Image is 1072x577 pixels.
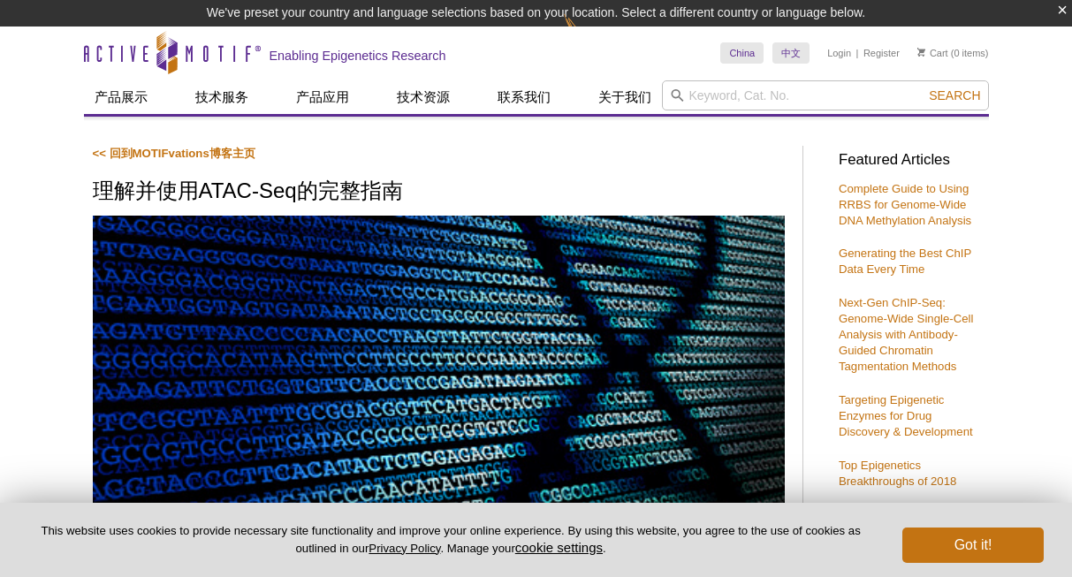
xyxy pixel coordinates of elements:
button: cookie settings [515,540,603,555]
span: Search [929,88,980,102]
a: 关于我们 [588,80,662,114]
h1: 理解并使用ATAC-Seq的完整指南 [93,179,785,205]
a: Login [827,47,851,59]
img: Change Here [564,13,611,55]
a: Next-Gen ChIP-Seq: Genome-Wide Single-Cell Analysis with Antibody-Guided Chromatin Tagmentation M... [839,296,973,373]
a: 联系我们 [487,80,561,114]
a: 产品展示 [84,80,158,114]
a: Complete Guide to Using RRBS for Genome-Wide DNA Methylation Analysis [839,182,971,227]
button: Search [924,87,985,103]
img: Your Cart [917,48,925,57]
a: << 回到MOTIFvations博客主页 [93,147,255,160]
li: | [856,42,859,64]
a: Generating the Best ChIP Data Every Time [839,247,971,276]
a: China [720,42,764,64]
a: Register [863,47,900,59]
a: Top Epigenetics Breakthroughs of 2018 [839,459,956,488]
button: Got it! [902,528,1044,563]
a: Targeting Epigenetic Enzymes for Drug Discovery & Development [839,393,973,438]
h2: Enabling Epigenetics Research [270,48,446,64]
a: 产品应用 [285,80,360,114]
input: Keyword, Cat. No. [662,80,989,110]
h3: Featured Articles [839,153,980,168]
a: 技术资源 [386,80,460,114]
a: Privacy Policy [369,542,440,555]
a: 中文 [772,42,810,64]
li: (0 items) [917,42,989,64]
p: This website uses cookies to provide necessary site functionality and improve your online experie... [28,523,873,557]
a: 技术服务 [185,80,259,114]
a: Cart [917,47,948,59]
